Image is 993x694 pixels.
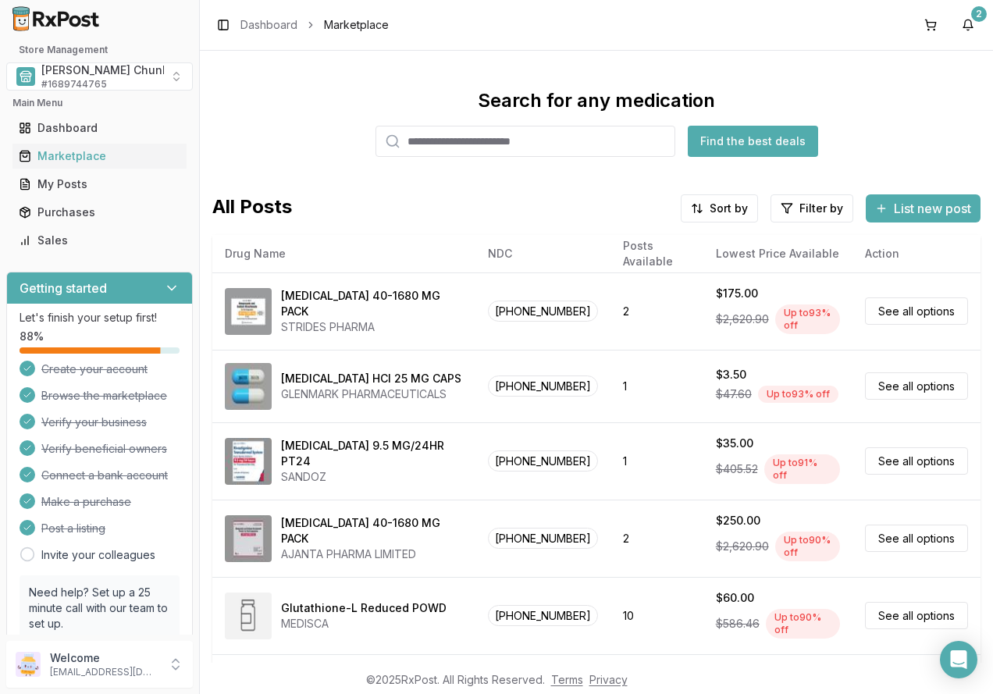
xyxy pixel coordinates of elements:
[610,235,703,272] th: Posts Available
[225,438,272,485] img: Rivastigmine 9.5 MG/24HR PT24
[716,386,752,402] span: $47.60
[281,438,463,469] div: [MEDICAL_DATA] 9.5 MG/24HR PT24
[6,116,193,141] button: Dashboard
[41,78,107,91] span: # 1689744765
[716,616,760,632] span: $586.46
[41,62,226,78] span: [PERSON_NAME] Chunk Pharmacy
[716,367,746,383] div: $3.50
[281,288,463,319] div: [MEDICAL_DATA] 40-1680 MG PACK
[771,194,853,222] button: Filter by
[610,500,703,577] td: 2
[12,170,187,198] a: My Posts
[703,235,852,272] th: Lowest Price Available
[41,361,148,377] span: Create your account
[41,521,105,536] span: Post a listing
[478,88,715,113] div: Search for any medication
[488,450,598,472] span: [PHONE_NUMBER]
[971,6,987,22] div: 2
[16,652,41,677] img: User avatar
[19,120,180,136] div: Dashboard
[610,422,703,500] td: 1
[212,235,475,272] th: Drug Name
[610,350,703,422] td: 1
[6,200,193,225] button: Purchases
[281,469,463,485] div: SANDOZ
[225,593,272,639] img: Glutathione-L Reduced POWD
[551,673,583,686] a: Terms
[41,494,131,510] span: Make a purchase
[865,525,968,552] a: See all options
[19,233,180,248] div: Sales
[19,205,180,220] div: Purchases
[865,372,968,400] a: See all options
[12,97,187,109] h2: Main Menu
[281,371,461,386] div: [MEDICAL_DATA] HCl 25 MG CAPS
[281,515,463,546] div: [MEDICAL_DATA] 40-1680 MG PACK
[799,201,843,216] span: Filter by
[956,12,981,37] button: 2
[775,532,840,561] div: Up to 90 % off
[865,602,968,629] a: See all options
[12,226,187,254] a: Sales
[41,415,147,430] span: Verify your business
[610,272,703,350] td: 2
[488,605,598,626] span: [PHONE_NUMBER]
[775,304,840,334] div: Up to 93 % off
[6,228,193,253] button: Sales
[20,310,180,326] p: Let's finish your setup first!
[41,441,167,457] span: Verify beneficial owners
[281,600,447,616] div: Glutathione-L Reduced POWD
[240,17,297,33] a: Dashboard
[488,375,598,397] span: [PHONE_NUMBER]
[866,202,981,218] a: List new post
[225,363,272,410] img: Atomoxetine HCl 25 MG CAPS
[6,62,193,91] button: Select a view
[866,194,981,222] button: List new post
[6,6,106,31] img: RxPost Logo
[940,641,977,678] div: Open Intercom Messenger
[6,172,193,197] button: My Posts
[281,616,447,632] div: MEDISCA
[50,666,158,678] p: [EMAIL_ADDRESS][DOMAIN_NAME]
[29,585,170,632] p: Need help? Set up a 25 minute call with our team to set up.
[20,329,44,344] span: 88 %
[766,609,840,639] div: Up to 90 % off
[610,577,703,654] td: 10
[281,319,463,335] div: STRIDES PHARMA
[681,194,758,222] button: Sort by
[12,198,187,226] a: Purchases
[589,673,628,686] a: Privacy
[6,44,193,56] h2: Store Management
[716,513,760,529] div: $250.00
[716,590,754,606] div: $60.00
[488,301,598,322] span: [PHONE_NUMBER]
[758,386,838,403] div: Up to 93 % off
[894,199,971,218] span: List new post
[12,142,187,170] a: Marketplace
[41,468,168,483] span: Connect a bank account
[716,461,758,477] span: $405.52
[225,515,272,562] img: Omeprazole-Sodium Bicarbonate 40-1680 MG PACK
[6,144,193,169] button: Marketplace
[475,235,610,272] th: NDC
[865,297,968,325] a: See all options
[50,650,158,666] p: Welcome
[716,286,758,301] div: $175.00
[41,388,167,404] span: Browse the marketplace
[29,632,89,646] a: Book a call
[19,176,180,192] div: My Posts
[225,288,272,335] img: Omeprazole-Sodium Bicarbonate 40-1680 MG PACK
[716,436,753,451] div: $35.00
[20,279,107,297] h3: Getting started
[488,528,598,549] span: [PHONE_NUMBER]
[688,126,818,157] button: Find the best deals
[41,547,155,563] a: Invite your colleagues
[240,17,389,33] nav: breadcrumb
[281,546,463,562] div: AJANTA PHARMA LIMITED
[716,311,769,327] span: $2,620.90
[324,17,389,33] span: Marketplace
[281,386,461,402] div: GLENMARK PHARMACEUTICALS
[764,454,840,484] div: Up to 91 % off
[12,114,187,142] a: Dashboard
[865,447,968,475] a: See all options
